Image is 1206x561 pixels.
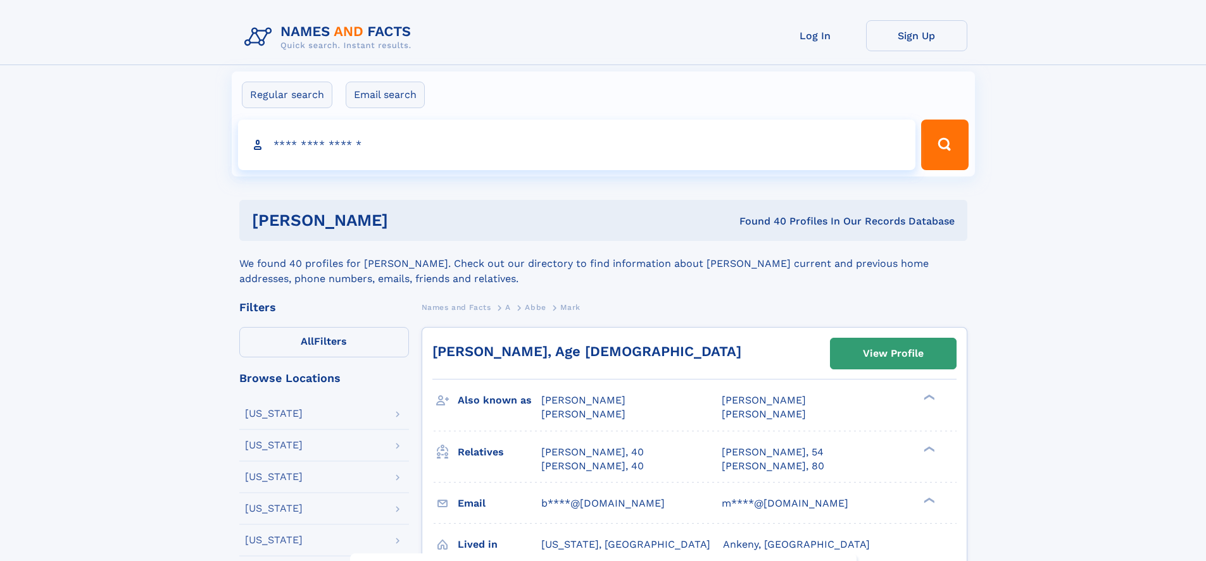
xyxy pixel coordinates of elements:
span: [PERSON_NAME] [722,394,806,406]
div: [US_STATE] [245,409,303,419]
div: Browse Locations [239,373,409,384]
a: [PERSON_NAME], 40 [541,445,644,459]
span: All [301,335,314,347]
a: [PERSON_NAME], 54 [722,445,824,459]
a: View Profile [831,338,956,369]
span: [PERSON_NAME] [541,394,625,406]
h3: Email [458,493,541,514]
div: ❯ [920,496,936,504]
div: We found 40 profiles for [PERSON_NAME]. Check out our directory to find information about [PERSON... [239,241,967,287]
a: A [505,299,511,315]
div: View Profile [863,339,924,368]
div: [US_STATE] [245,472,303,482]
label: Filters [239,327,409,357]
span: Mark [560,303,580,312]
a: Names and Facts [422,299,491,315]
span: [PERSON_NAME] [722,408,806,420]
a: Sign Up [866,20,967,51]
label: Regular search [242,82,332,108]
h3: Also known as [458,390,541,411]
span: Ankeny, [GEOGRAPHIC_DATA] [723,538,870,550]
div: ❯ [920,393,936,402]
div: [US_STATE] [245,535,303,545]
div: [US_STATE] [245,503,303,514]
a: [PERSON_NAME], Age [DEMOGRAPHIC_DATA] [432,343,741,359]
a: Log In [765,20,866,51]
span: A [505,303,511,312]
input: search input [238,120,916,170]
div: ❯ [920,445,936,453]
img: Logo Names and Facts [239,20,422,54]
h3: Relatives [458,441,541,463]
label: Email search [346,82,425,108]
h1: [PERSON_NAME] [252,213,564,228]
button: Search Button [921,120,968,170]
div: Filters [239,302,409,313]
h3: Lived in [458,534,541,555]
a: Abbe [525,299,546,315]
span: [US_STATE], [GEOGRAPHIC_DATA] [541,538,710,550]
div: [US_STATE] [245,440,303,450]
a: [PERSON_NAME], 40 [541,459,644,473]
a: [PERSON_NAME], 80 [722,459,824,473]
span: Abbe [525,303,546,312]
span: [PERSON_NAME] [541,408,625,420]
div: Found 40 Profiles In Our Records Database [563,214,955,228]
